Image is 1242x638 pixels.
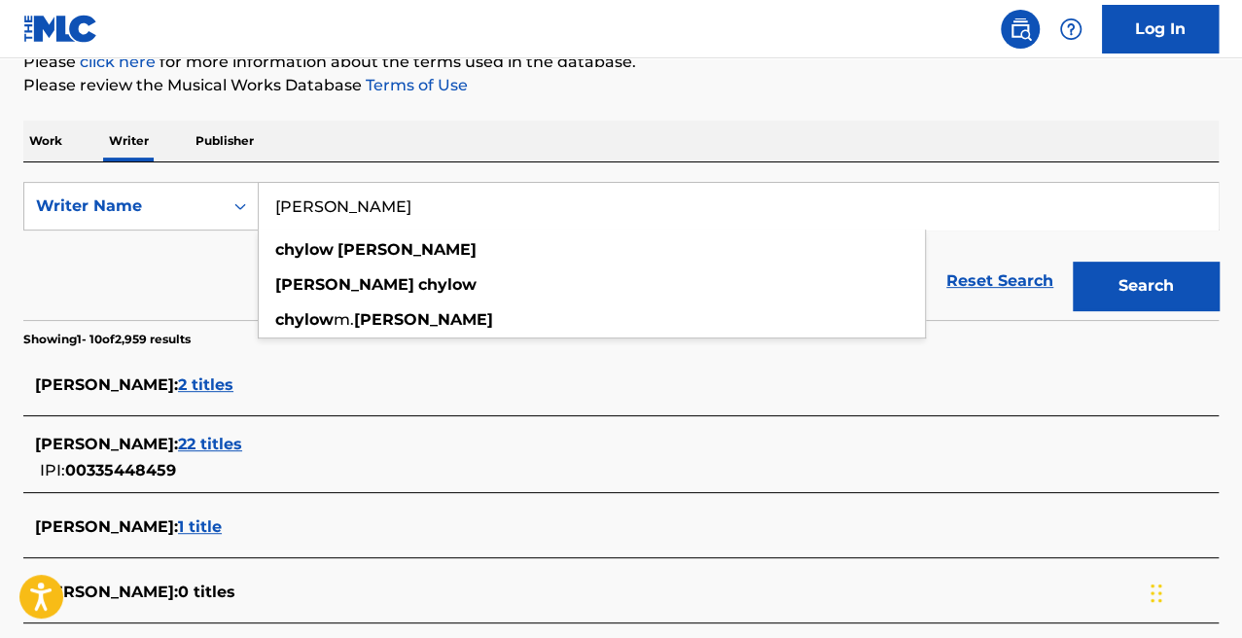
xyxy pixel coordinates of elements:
span: [PERSON_NAME] : [35,583,178,601]
span: 2 titles [178,375,233,394]
strong: [PERSON_NAME] [275,275,414,294]
strong: chylow [275,310,334,329]
span: [PERSON_NAME] : [35,375,178,394]
strong: chylow [275,240,334,259]
div: Drag [1151,564,1162,622]
button: Search [1073,262,1219,310]
span: 00335448459 [65,461,176,479]
iframe: Chat Widget [1145,545,1242,638]
span: 22 titles [178,435,242,453]
strong: [PERSON_NAME] [337,240,477,259]
span: [PERSON_NAME] : [35,517,178,536]
strong: [PERSON_NAME] [354,310,493,329]
a: Terms of Use [362,76,468,94]
p: Publisher [190,121,260,161]
a: Public Search [1001,10,1040,49]
p: Showing 1 - 10 of 2,959 results [23,331,191,348]
span: m. [334,310,354,329]
p: Please review the Musical Works Database [23,74,1219,97]
img: help [1059,18,1082,41]
form: Search Form [23,182,1219,320]
p: Work [23,121,68,161]
a: Log In [1102,5,1219,53]
img: search [1009,18,1032,41]
a: click here [80,53,156,71]
strong: chylow [418,275,477,294]
p: Please for more information about the terms used in the database. [23,51,1219,74]
span: [PERSON_NAME] : [35,435,178,453]
a: Reset Search [937,260,1063,302]
span: 0 titles [178,583,235,601]
img: MLC Logo [23,15,98,43]
div: Writer Name [36,195,211,218]
span: 1 title [178,517,222,536]
div: Help [1051,10,1090,49]
span: IPI: [40,461,65,479]
p: Writer [103,121,155,161]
